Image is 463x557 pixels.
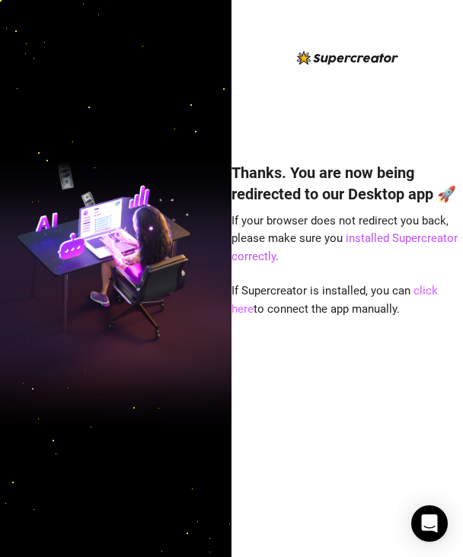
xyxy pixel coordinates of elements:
[231,284,438,316] span: If Supercreator is installed, you can to connect the app manually.
[297,51,398,65] img: logo-BBDzfeDw.svg
[231,231,458,263] a: installed Supercreator correctly
[231,284,438,316] a: click here
[231,214,458,263] span: If your browser does not redirect you back, please make sure you .
[231,162,463,205] h4: Thanks. You are now being redirected to our Desktop app 🚀
[411,505,448,542] div: Open Intercom Messenger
